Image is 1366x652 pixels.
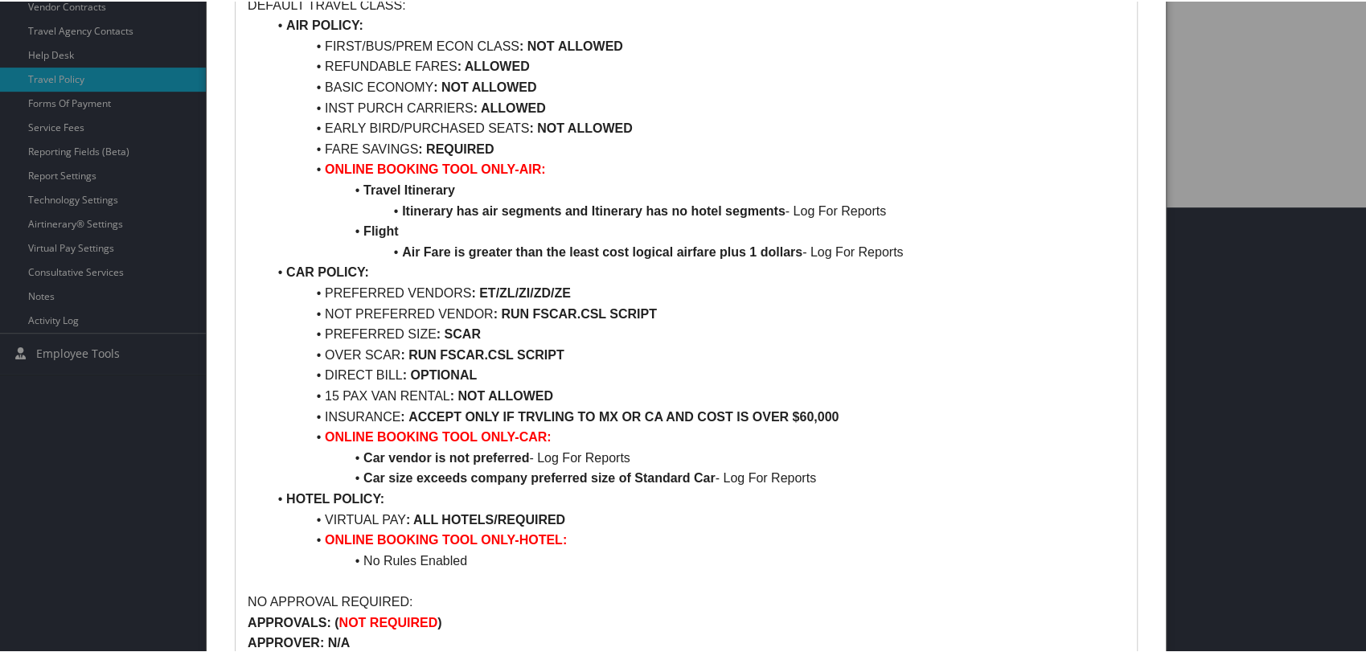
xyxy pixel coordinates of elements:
[406,511,565,525] strong: : ALL HOTELS/REQUIRED
[363,449,529,463] strong: Car vendor is not preferred
[267,363,1125,384] li: DIRECT BILL
[286,264,369,277] strong: CAR POLICY:
[363,470,716,483] strong: Car size exceeds company preferred size of Standard Car
[437,326,481,339] strong: : SCAR
[519,38,555,51] strong: : NOT
[400,347,564,360] strong: : RUN FSCAR.CSL SCRIPT
[267,302,1125,323] li: NOT PREFERRED VENDOR
[267,466,1125,487] li: - Log For Reports
[474,100,546,113] strong: : ALLOWED
[267,549,1125,570] li: No Rules Enabled
[267,96,1125,117] li: INST PURCH CARRIERS
[437,614,441,628] strong: )
[450,388,553,401] strong: : NOT ALLOWED
[457,58,530,72] strong: : ALLOWED
[267,35,1125,55] li: FIRST/BUS/PREM ECON CLASS
[248,634,350,648] strong: APPROVER: N/A
[267,137,1125,158] li: FARE SAVINGS
[363,223,399,236] strong: Flight
[267,343,1125,364] li: OVER SCAR
[286,17,363,31] strong: AIR POLICY:
[402,244,802,257] strong: Air Fare is greater than the least cost logical airfare plus 1 dollars
[267,199,1125,220] li: - Log For Reports
[403,367,477,380] strong: : OPTIONAL
[267,508,1125,529] li: VIRTUAL PAY
[363,182,455,195] strong: Travel Itinerary
[471,285,475,298] strong: :
[494,305,657,319] strong: : RUN FSCAR.CSL SCRIPT
[267,446,1125,467] li: - Log For Reports
[325,161,545,174] strong: ONLINE BOOKING TOOL ONLY-AIR:
[248,614,338,628] strong: APPROVALS: (
[418,141,494,154] strong: : REQUIRED
[400,408,404,422] strong: :
[402,203,786,216] strong: Itinerary has air segments and Itinerary has no hotel segments
[286,490,384,504] strong: HOTEL POLICY:
[267,322,1125,343] li: PREFERRED SIZE
[339,614,438,628] strong: NOT REQUIRED
[248,590,1125,611] p: NO APPROVAL REQUIRED:
[267,117,1125,137] li: EARLY BIRD/PURCHASED SEATS
[267,405,1125,426] li: INSURANCE
[558,38,623,51] strong: ALLOWED
[325,531,567,545] strong: ONLINE BOOKING TOOL ONLY-HOTEL:
[267,240,1125,261] li: - Log For Reports
[325,429,552,442] strong: ONLINE BOOKING TOOL ONLY-CAR:
[267,55,1125,76] li: REFUNDABLE FARES
[267,281,1125,302] li: PREFERRED VENDORS
[267,384,1125,405] li: 15 PAX VAN RENTAL
[433,79,536,92] strong: : NOT ALLOWED
[479,285,571,298] strong: ET/ZL/ZI/ZD/ZE
[267,76,1125,96] li: BASIC ECONOMY
[529,120,632,133] strong: : NOT ALLOWED
[408,408,839,422] strong: ACCEPT ONLY IF TRVLING TO MX OR CA AND COST IS OVER $60,000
